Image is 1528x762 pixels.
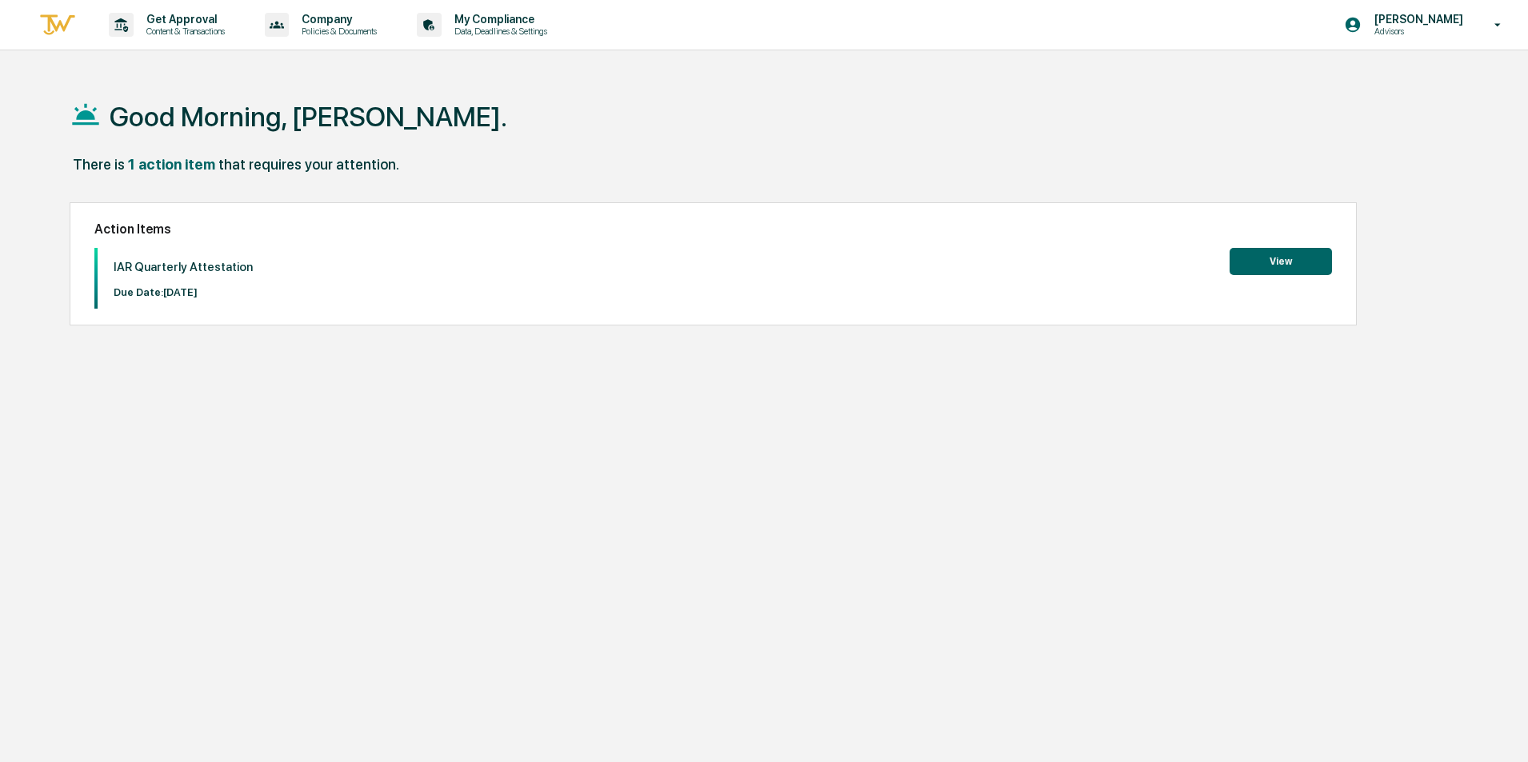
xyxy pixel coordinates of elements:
p: IAR Quarterly Attestation [114,260,253,274]
p: My Compliance [442,13,555,26]
p: Company [289,13,385,26]
img: logo [38,12,77,38]
p: Policies & Documents [289,26,385,37]
h2: Action Items [94,221,1332,237]
p: [PERSON_NAME] [1362,13,1471,26]
div: 1 action item [128,156,215,173]
a: View [1230,253,1332,268]
p: Get Approval [134,13,233,26]
p: Advisors [1362,26,1471,37]
div: that requires your attention. [218,156,399,173]
p: Data, Deadlines & Settings [442,26,555,37]
p: Due Date: [DATE] [114,286,253,298]
p: Content & Transactions [134,26,233,37]
h1: Good Morning, [PERSON_NAME]. [110,101,507,133]
div: There is [73,156,125,173]
button: View [1230,248,1332,275]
